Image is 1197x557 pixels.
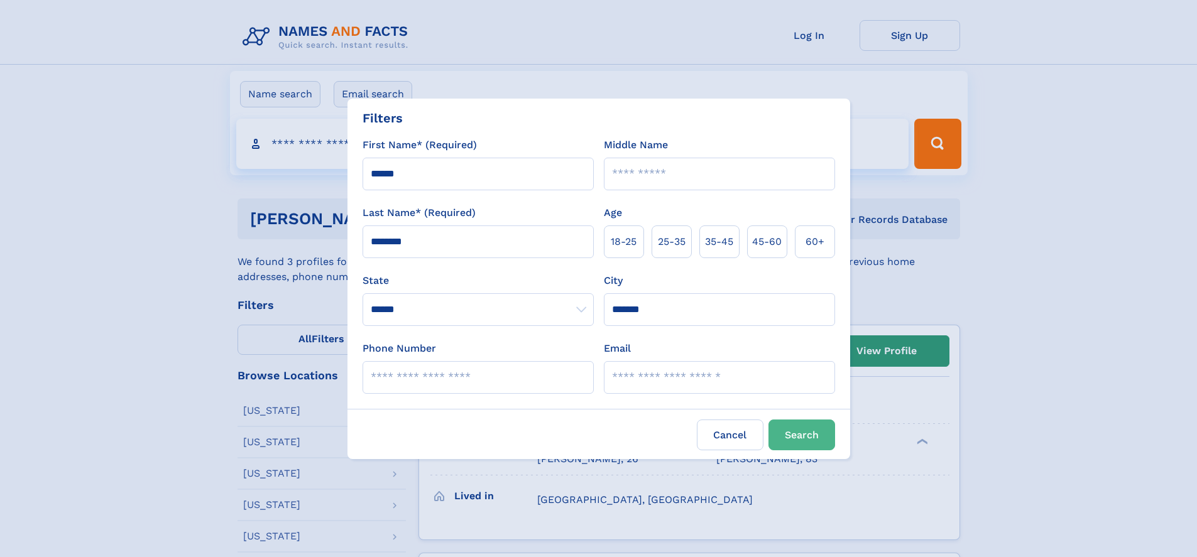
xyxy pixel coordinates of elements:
div: Filters [363,109,403,127]
label: Email [604,341,631,356]
button: Search [768,419,835,450]
label: First Name* (Required) [363,138,477,153]
span: 45‑60 [752,234,782,249]
label: City [604,273,623,288]
span: 18‑25 [611,234,637,249]
span: 60+ [806,234,824,249]
label: Middle Name [604,138,668,153]
label: Age [604,205,622,220]
span: 25‑35 [658,234,686,249]
span: 35‑45 [705,234,733,249]
label: Last Name* (Required) [363,205,476,220]
label: Cancel [697,419,763,450]
label: Phone Number [363,341,436,356]
label: State [363,273,594,288]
